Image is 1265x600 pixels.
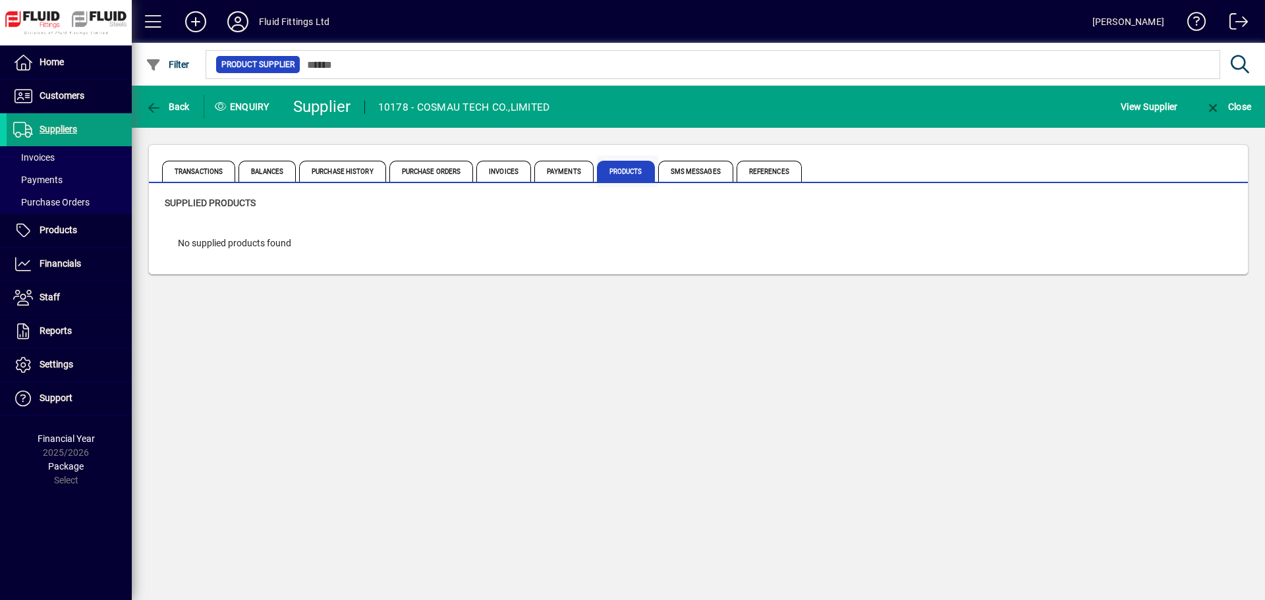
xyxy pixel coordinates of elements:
[13,152,55,163] span: Invoices
[1121,96,1177,117] span: View Supplier
[7,191,132,213] a: Purchase Orders
[162,161,235,182] span: Transactions
[40,90,84,101] span: Customers
[597,161,655,182] span: Products
[175,10,217,34] button: Add
[259,11,329,32] div: Fluid Fittings Ltd
[7,146,132,169] a: Invoices
[1117,95,1181,119] button: View Supplier
[1220,3,1249,45] a: Logout
[40,124,77,134] span: Suppliers
[165,223,1232,263] div: No supplied products found
[1092,11,1164,32] div: [PERSON_NAME]
[142,53,193,76] button: Filter
[48,461,84,472] span: Package
[299,161,386,182] span: Purchase History
[217,10,259,34] button: Profile
[1177,3,1206,45] a: Knowledge Base
[7,214,132,247] a: Products
[389,161,474,182] span: Purchase Orders
[239,161,296,182] span: Balances
[293,96,351,117] div: Supplier
[7,281,132,314] a: Staff
[737,161,802,182] span: References
[476,161,531,182] span: Invoices
[146,59,190,70] span: Filter
[7,248,132,281] a: Financials
[534,161,594,182] span: Payments
[146,101,190,112] span: Back
[13,197,90,207] span: Purchase Orders
[13,175,63,185] span: Payments
[7,348,132,381] a: Settings
[40,57,64,67] span: Home
[221,58,295,71] span: Product Supplier
[40,393,72,403] span: Support
[40,325,72,336] span: Reports
[658,161,733,182] span: SMS Messages
[1191,95,1265,119] app-page-header-button: Close enquiry
[1205,101,1251,112] span: Close
[204,96,283,117] div: Enquiry
[165,198,256,208] span: Supplied products
[40,292,60,302] span: Staff
[1202,95,1254,119] button: Close
[378,97,550,118] div: 10178 - COSMAU TECH CO.,LIMITED
[132,95,204,119] app-page-header-button: Back
[40,359,73,369] span: Settings
[40,225,77,235] span: Products
[7,46,132,79] a: Home
[7,315,132,348] a: Reports
[7,169,132,191] a: Payments
[7,382,132,415] a: Support
[38,433,95,444] span: Financial Year
[7,80,132,113] a: Customers
[142,95,193,119] button: Back
[40,258,81,269] span: Financials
